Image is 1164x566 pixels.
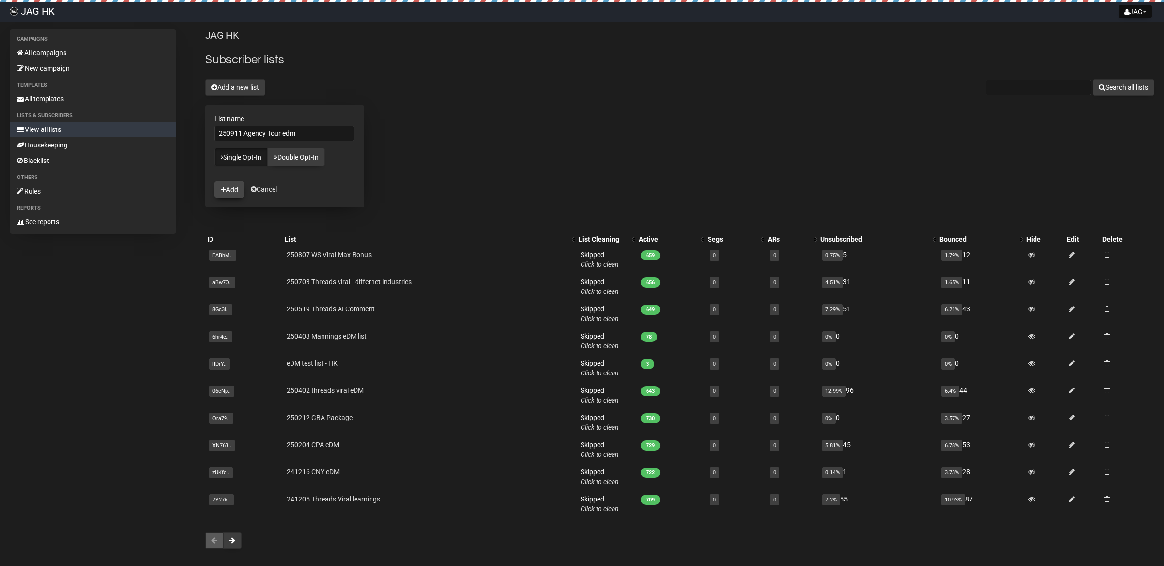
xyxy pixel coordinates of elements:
a: 241216 CNY eDM [287,468,339,476]
th: Unsubscribed: No sort applied, activate to apply an ascending sort [818,232,938,246]
a: 0 [773,279,776,286]
a: 250204 CPA eDM [287,441,339,449]
span: Skipped [581,441,619,458]
span: 3 [641,359,654,369]
span: 0% [822,358,836,370]
td: 11 [938,273,1024,300]
td: 96 [818,382,938,409]
td: 87 [938,490,1024,517]
a: Click to clean [581,288,619,295]
span: 1.79% [941,250,962,261]
a: Blacklist [10,153,176,168]
li: Templates [10,80,176,91]
a: 0 [773,388,776,394]
td: 0 [818,409,938,436]
a: 0 [713,307,716,313]
a: All templates [10,91,176,107]
span: EABhM.. [209,250,236,261]
h2: Subscriber lists [205,51,1154,68]
td: 12 [938,246,1024,273]
span: 7.2% [822,494,840,505]
td: 0 [818,327,938,355]
a: 0 [713,279,716,286]
a: 241205 Threads Viral learnings [287,495,380,503]
span: 7Y276.. [209,494,234,505]
span: 0.14% [822,467,843,478]
span: 10.93% [941,494,965,505]
td: 27 [938,409,1024,436]
span: 6hr4e.. [209,331,232,342]
span: 649 [641,305,660,315]
span: 3.57% [941,413,962,424]
a: New campaign [10,61,176,76]
a: Click to clean [581,369,619,377]
span: Skipped [581,414,619,431]
a: 0 [773,442,776,449]
th: List: No sort applied, activate to apply an ascending sort [283,232,577,246]
li: Reports [10,202,176,214]
th: ARs: No sort applied, activate to apply an ascending sort [766,232,818,246]
span: Skipped [581,278,619,295]
span: Skipped [581,332,619,350]
td: 44 [938,382,1024,409]
span: 8Gc3i.. [209,304,232,315]
span: 643 [641,386,660,396]
button: Add a new list [205,79,265,96]
li: Campaigns [10,33,176,45]
td: 43 [938,300,1024,327]
a: 0 [713,497,716,503]
button: Search all lists [1093,79,1154,96]
a: Click to clean [581,342,619,350]
td: 1 [818,463,938,490]
span: 78 [641,332,657,342]
a: 250212 GBA Package [287,414,353,421]
div: List [285,234,567,244]
a: 250519 Threads AI Comment [287,305,375,313]
td: 0 [818,355,938,382]
a: 0 [713,334,716,340]
span: 6.4% [941,386,959,397]
div: Edit [1067,234,1099,244]
a: 250402 threads viral eDM [287,387,364,394]
div: Delete [1102,234,1152,244]
button: JAG [1119,5,1152,18]
div: Hide [1026,234,1063,244]
td: 55 [818,490,938,517]
a: 250403 Mannings eDM list [287,332,367,340]
span: Skipped [581,359,619,377]
button: Add [214,181,244,198]
input: The name of your new list [214,126,354,141]
a: Double Opt-In [267,148,325,166]
td: 0 [938,355,1024,382]
label: List name [214,114,355,123]
a: Click to clean [581,260,619,268]
span: lIDrY.. [209,358,230,370]
a: 0 [773,469,776,476]
span: 3.73% [941,467,962,478]
span: Skipped [581,468,619,485]
a: Click to clean [581,478,619,485]
span: 7.29% [822,304,843,315]
td: 0 [938,327,1024,355]
a: All campaigns [10,45,176,61]
span: 4.51% [822,277,843,288]
div: Unsubscribed [820,234,928,244]
div: ID [207,234,280,244]
span: 1.65% [941,277,962,288]
a: eDM test list - HK [287,359,338,367]
a: 0 [773,497,776,503]
span: 6.21% [941,304,962,315]
a: 0 [713,252,716,259]
span: 722 [641,468,660,478]
a: Click to clean [581,451,619,458]
span: 709 [641,495,660,505]
li: Others [10,172,176,183]
td: 5 [818,246,938,273]
div: ARs [768,234,808,244]
a: 0 [773,307,776,313]
th: Delete: No sort applied, sorting is disabled [1100,232,1154,246]
span: XN763.. [209,440,235,451]
a: 0 [713,415,716,421]
a: 250703 Threads viral - differnet industries [287,278,412,286]
a: 0 [713,388,716,394]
